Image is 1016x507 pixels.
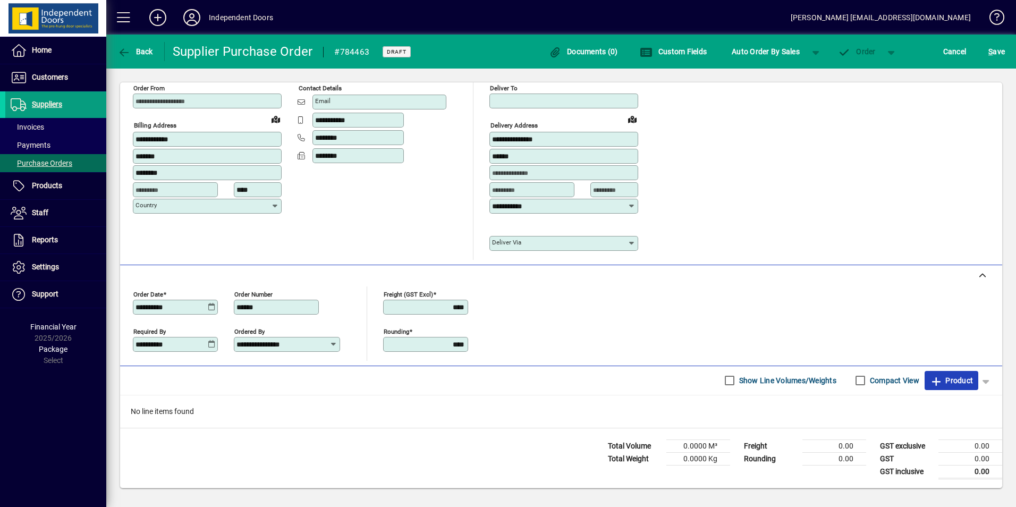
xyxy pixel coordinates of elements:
a: View on map [624,111,641,128]
a: Payments [5,136,106,154]
button: Custom Fields [637,42,709,61]
mat-label: Rounding [384,327,409,335]
a: Invoices [5,118,106,136]
mat-label: Order number [234,290,273,298]
mat-label: Deliver via [492,239,521,246]
td: Total Weight [603,452,666,465]
span: Payments [11,141,50,149]
a: View on map [267,111,284,128]
div: No line items found [120,395,1002,428]
td: 0.00 [802,440,866,452]
button: Cancel [941,42,969,61]
td: 0.00 [938,440,1002,452]
td: 0.0000 M³ [666,440,730,452]
label: Show Line Volumes/Weights [737,375,836,386]
span: S [988,47,993,56]
a: Settings [5,254,106,281]
mat-label: Ordered by [234,327,265,335]
span: Staff [32,208,48,217]
mat-label: Required by [133,327,166,335]
button: Add [141,8,175,27]
button: Save [986,42,1007,61]
a: Home [5,37,106,64]
span: Suppliers [32,100,62,108]
mat-label: Email [315,97,331,105]
td: 0.00 [938,452,1002,465]
span: Order [838,47,876,56]
span: Invoices [11,123,44,131]
span: Auto Order By Sales [732,43,800,60]
a: Knowledge Base [981,2,1003,37]
td: Rounding [739,452,802,465]
span: Home [32,46,52,54]
td: 0.00 [938,465,1002,478]
span: ave [988,43,1005,60]
span: Documents (0) [549,47,618,56]
span: Draft [387,48,407,55]
span: Settings [32,263,59,271]
td: Total Volume [603,440,666,452]
td: GST [875,452,938,465]
span: Purchase Orders [11,159,72,167]
button: Documents (0) [546,42,621,61]
button: Back [115,42,156,61]
span: Cancel [943,43,967,60]
span: Product [930,372,973,389]
span: Reports [32,235,58,244]
mat-label: Order date [133,290,163,298]
div: #784463 [334,44,369,61]
button: Profile [175,8,209,27]
mat-label: Deliver To [490,84,518,92]
span: Financial Year [30,323,77,331]
td: 0.00 [802,452,866,465]
span: Customers [32,73,68,81]
span: Custom Fields [640,47,707,56]
a: Customers [5,64,106,91]
div: [PERSON_NAME] [EMAIL_ADDRESS][DOMAIN_NAME] [791,9,971,26]
a: Staff [5,200,106,226]
td: 0.0000 Kg [666,452,730,465]
button: Auto Order By Sales [726,42,805,61]
a: Products [5,173,106,199]
mat-label: Freight (GST excl) [384,290,433,298]
app-page-header-button: Back [106,42,165,61]
button: Order [833,42,881,61]
td: Freight [739,440,802,452]
span: Products [32,181,62,190]
span: Package [39,345,67,353]
button: Product [925,371,978,390]
a: Purchase Orders [5,154,106,172]
a: Support [5,281,106,308]
mat-label: Order from [133,84,165,92]
a: Reports [5,227,106,253]
span: Back [117,47,153,56]
label: Compact View [868,375,919,386]
td: GST exclusive [875,440,938,452]
td: GST inclusive [875,465,938,478]
mat-label: Country [136,201,157,209]
div: Independent Doors [209,9,273,26]
span: Support [32,290,58,298]
div: Supplier Purchase Order [173,43,313,60]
